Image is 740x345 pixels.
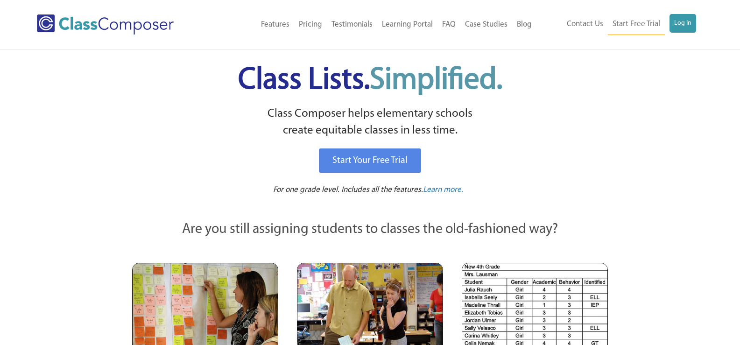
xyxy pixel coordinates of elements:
[423,186,463,194] span: Learn more.
[512,14,536,35] a: Blog
[211,14,536,35] nav: Header Menu
[37,14,174,35] img: Class Composer
[370,65,502,96] span: Simplified.
[327,14,377,35] a: Testimonials
[238,65,502,96] span: Class Lists.
[437,14,460,35] a: FAQ
[536,14,696,35] nav: Header Menu
[460,14,512,35] a: Case Studies
[131,106,610,140] p: Class Composer helps elementary schools create equitable classes in less time.
[273,186,423,194] span: For one grade level. Includes all the features.
[423,184,463,196] a: Learn more.
[562,14,608,35] a: Contact Us
[319,148,421,173] a: Start Your Free Trial
[608,14,665,35] a: Start Free Trial
[294,14,327,35] a: Pricing
[670,14,696,33] a: Log In
[132,219,608,240] p: Are you still assigning students to classes the old-fashioned way?
[256,14,294,35] a: Features
[377,14,437,35] a: Learning Portal
[332,156,408,165] span: Start Your Free Trial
